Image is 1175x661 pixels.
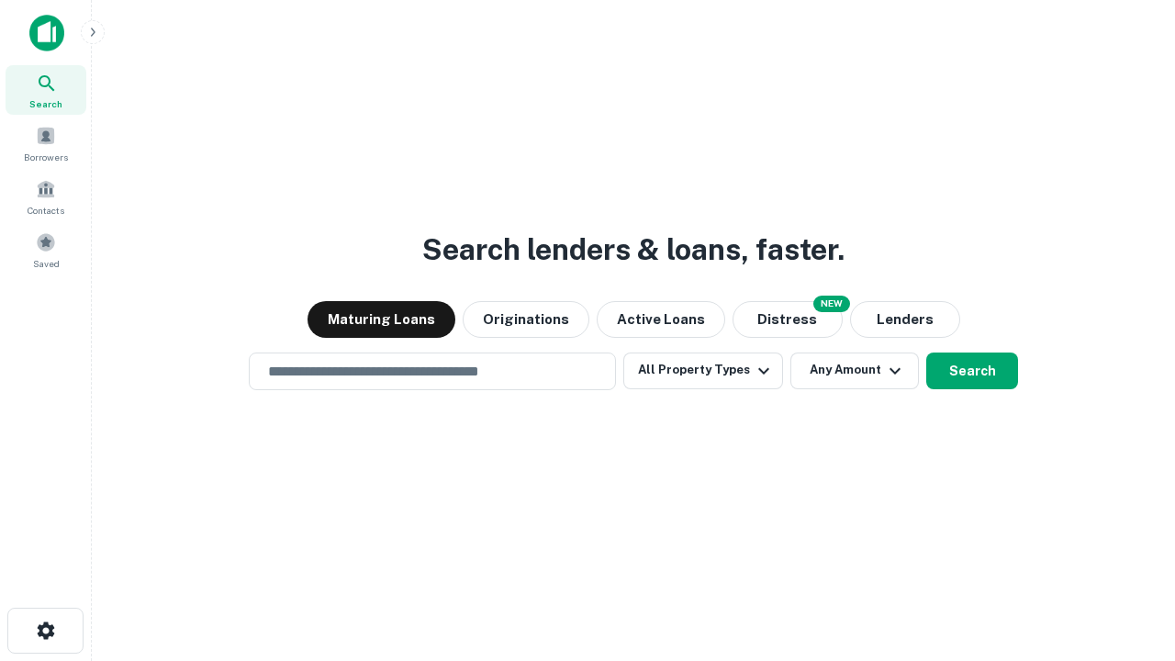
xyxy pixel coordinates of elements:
a: Search [6,65,86,115]
h3: Search lenders & loans, faster. [422,228,845,272]
span: Search [29,96,62,111]
button: Active Loans [597,301,725,338]
button: Any Amount [790,353,919,389]
button: Search [926,353,1018,389]
button: Maturing Loans [308,301,455,338]
span: Saved [33,256,60,271]
button: Search distressed loans with lien and other non-mortgage details. [733,301,843,338]
button: Lenders [850,301,960,338]
span: Contacts [28,203,64,218]
button: Originations [463,301,589,338]
span: Borrowers [24,150,68,164]
button: All Property Types [623,353,783,389]
a: Borrowers [6,118,86,168]
a: Saved [6,225,86,274]
div: NEW [813,296,850,312]
a: Contacts [6,172,86,221]
img: capitalize-icon.png [29,15,64,51]
iframe: Chat Widget [1083,514,1175,602]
